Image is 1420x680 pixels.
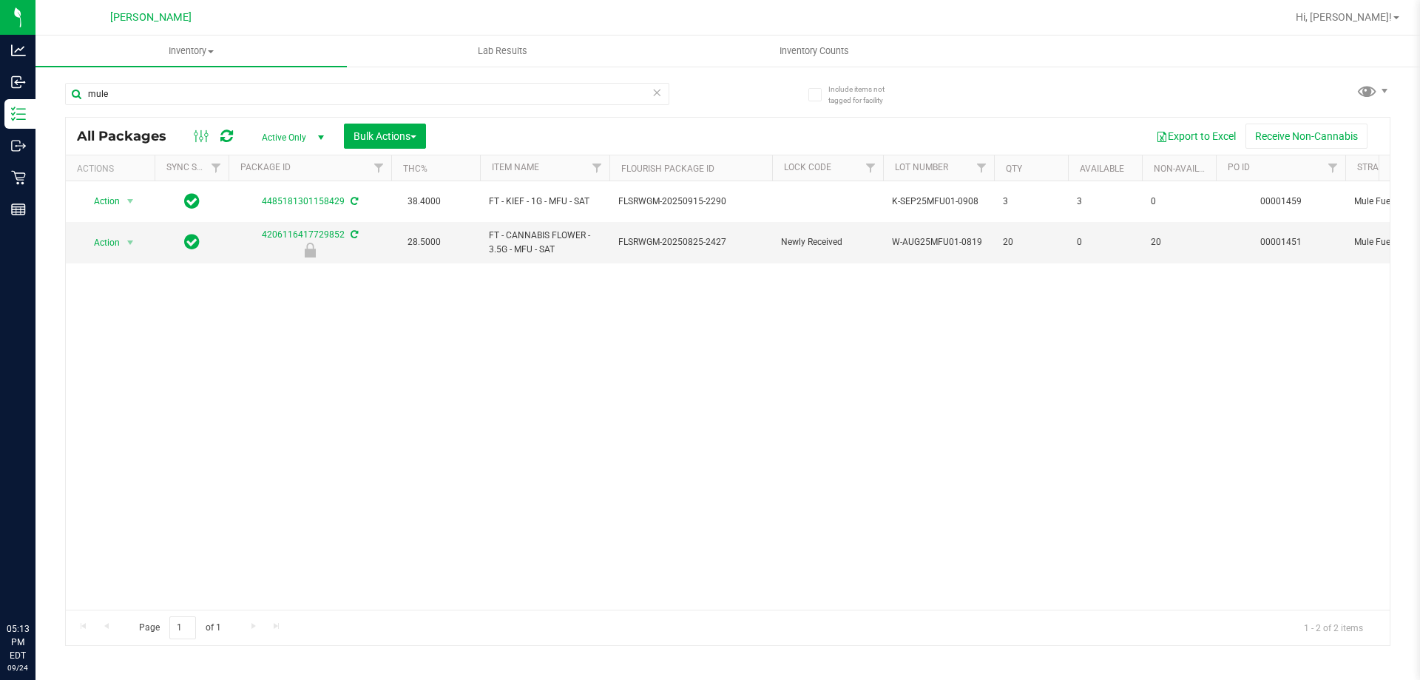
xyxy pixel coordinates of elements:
[1080,164,1124,174] a: Available
[110,11,192,24] span: [PERSON_NAME]
[347,36,658,67] a: Lab Results
[489,195,601,209] span: FT - KIEF - 1G - MFU - SAT
[1245,124,1367,149] button: Receive Non-Cannabis
[1003,195,1059,209] span: 3
[240,162,291,172] a: Package ID
[760,44,869,58] span: Inventory Counts
[1077,235,1133,249] span: 0
[348,196,358,206] span: Sync from Compliance System
[262,229,345,240] a: 4206116417729852
[492,162,539,172] a: Item Name
[458,44,547,58] span: Lab Results
[77,128,181,144] span: All Packages
[403,164,427,174] a: THC%
[204,155,229,181] a: Filter
[11,107,26,121] inline-svg: Inventory
[121,191,140,212] span: select
[1151,195,1207,209] span: 0
[7,662,29,673] p: 09/24
[11,75,26,90] inline-svg: Inbound
[1003,235,1059,249] span: 20
[621,164,714,174] a: Flourish Package ID
[652,83,662,102] span: Clear
[1357,162,1387,172] a: Strain
[859,155,883,181] a: Filter
[892,195,985,209] span: K-SEP25MFU01-0908
[895,162,948,172] a: Lot Number
[184,232,200,252] span: In Sync
[11,202,26,217] inline-svg: Reports
[1154,164,1220,174] a: Non-Available
[344,124,426,149] button: Bulk Actions
[828,84,902,106] span: Include items not tagged for facility
[1077,195,1133,209] span: 3
[354,130,416,142] span: Bulk Actions
[784,162,831,172] a: Lock Code
[65,83,669,105] input: Search Package ID, Item Name, SKU, Lot or Part Number...
[15,562,59,606] iframe: Resource center
[1292,616,1375,639] span: 1 - 2 of 2 items
[81,191,121,212] span: Action
[400,232,448,253] span: 28.5000
[585,155,609,181] a: Filter
[169,616,196,639] input: 1
[11,170,26,185] inline-svg: Retail
[35,44,347,58] span: Inventory
[166,162,223,172] a: Sync Status
[348,229,358,240] span: Sync from Compliance System
[970,155,994,181] a: Filter
[367,155,391,181] a: Filter
[1296,11,1392,23] span: Hi, [PERSON_NAME]!
[1146,124,1245,149] button: Export to Excel
[226,243,393,257] div: Newly Received
[11,138,26,153] inline-svg: Outbound
[1321,155,1345,181] a: Filter
[618,195,763,209] span: FLSRWGM-20250915-2290
[1228,162,1250,172] a: PO ID
[262,196,345,206] a: 4485181301158429
[1151,235,1207,249] span: 20
[184,191,200,212] span: In Sync
[489,229,601,257] span: FT - CANNABIS FLOWER - 3.5G - MFU - SAT
[7,622,29,662] p: 05:13 PM EDT
[126,616,233,639] span: Page of 1
[77,164,149,174] div: Actions
[658,36,970,67] a: Inventory Counts
[892,235,985,249] span: W-AUG25MFU01-0819
[1260,237,1302,247] a: 00001451
[1260,196,1302,206] a: 00001459
[781,235,874,249] span: Newly Received
[618,235,763,249] span: FLSRWGM-20250825-2427
[35,36,347,67] a: Inventory
[1006,164,1022,174] a: Qty
[81,232,121,253] span: Action
[400,191,448,212] span: 38.4000
[11,43,26,58] inline-svg: Analytics
[121,232,140,253] span: select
